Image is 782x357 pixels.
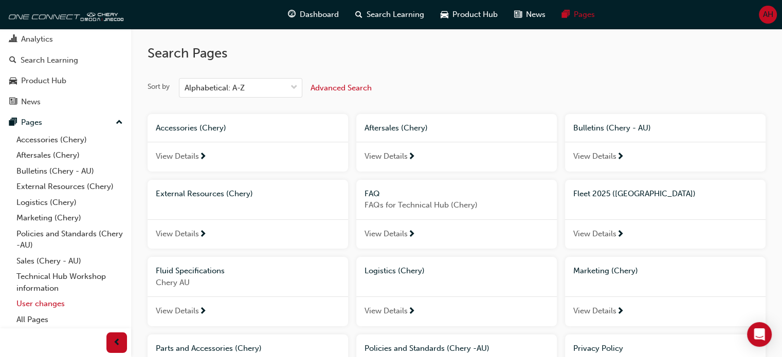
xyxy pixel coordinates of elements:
a: Logistics (Chery) [12,195,127,211]
span: next-icon [408,153,415,162]
span: View Details [365,305,408,317]
span: Policies and Standards (Chery -AU) [365,344,489,353]
span: down-icon [290,81,298,95]
a: guage-iconDashboard [280,4,347,25]
span: Parts and Accessories (Chery) [156,344,262,353]
span: View Details [156,151,199,162]
a: Aftersales (Chery)View Details [356,114,557,172]
div: Alphabetical: A-Z [185,82,245,94]
a: Policies and Standards (Chery -AU) [12,226,127,253]
a: Aftersales (Chery) [12,147,127,163]
a: External Resources (Chery) [12,179,127,195]
span: pages-icon [9,118,17,127]
button: Pages [4,113,127,132]
a: pages-iconPages [554,4,603,25]
span: next-icon [408,307,415,316]
span: View Details [573,151,616,162]
span: next-icon [199,153,207,162]
span: View Details [365,228,408,240]
a: Accessories (Chery) [12,132,127,148]
a: News [4,92,127,111]
div: Analytics [21,33,53,45]
a: External Resources (Chery)View Details [148,180,348,249]
h2: Search Pages [148,45,766,62]
span: search-icon [355,8,362,21]
div: Pages [21,117,42,128]
span: chart-icon [9,35,17,44]
span: next-icon [199,230,207,239]
span: car-icon [9,77,17,86]
span: Chery AU [156,277,340,289]
div: Product Hub [21,75,66,87]
a: search-iconSearch Learning [347,4,432,25]
span: View Details [365,151,408,162]
span: news-icon [9,98,17,107]
span: Aftersales (Chery) [365,123,428,133]
span: Logistics (Chery) [365,266,425,275]
button: AH [759,6,777,24]
a: FAQFAQs for Technical Hub (Chery)View Details [356,180,557,249]
span: up-icon [116,116,123,129]
a: User changes [12,296,127,312]
a: Marketing (Chery) [12,210,127,226]
span: View Details [156,305,199,317]
button: Advanced Search [311,78,372,98]
span: next-icon [199,307,207,316]
span: Search Learning [367,9,424,21]
span: prev-icon [113,336,121,349]
a: Marketing (Chery)View Details [565,257,766,326]
span: View Details [156,228,199,240]
span: Fluid Specifications [156,266,225,275]
a: Fluid SpecificationsChery AUView Details [148,257,348,326]
span: next-icon [616,230,624,239]
div: Open Intercom Messenger [747,322,772,347]
span: Advanced Search [311,83,372,92]
span: search-icon [9,56,16,65]
span: news-icon [514,8,522,21]
span: Marketing (Chery) [573,266,638,275]
span: Bulletins (Chery - AU) [573,123,651,133]
span: AH [763,9,773,21]
a: Accessories (Chery)View Details [148,114,348,172]
a: Search Learning [4,51,127,70]
span: next-icon [616,153,624,162]
span: next-icon [616,307,624,316]
a: car-iconProduct Hub [432,4,506,25]
a: Product Hub [4,71,127,90]
a: Fleet 2025 ([GEOGRAPHIC_DATA])View Details [565,180,766,249]
div: Search Learning [21,54,78,66]
a: All Pages [12,312,127,328]
a: Sales (Chery - AU) [12,253,127,269]
div: News [21,96,41,108]
div: Sort by [148,82,170,92]
span: External Resources (Chery) [156,189,253,198]
span: car-icon [441,8,448,21]
span: Dashboard [300,9,339,21]
span: View Details [573,305,616,317]
span: News [526,9,545,21]
img: oneconnect [5,4,123,25]
span: next-icon [408,230,415,239]
span: View Details [573,228,616,240]
span: guage-icon [288,8,296,21]
a: Bulletins (Chery - AU)View Details [565,114,766,172]
span: FAQ [365,189,380,198]
a: Technical Hub Workshop information [12,269,127,296]
span: pages-icon [562,8,570,21]
a: Bulletins (Chery - AU) [12,163,127,179]
span: Product Hub [452,9,498,21]
span: Privacy Policy [573,344,623,353]
span: Fleet 2025 ([GEOGRAPHIC_DATA]) [573,189,696,198]
a: news-iconNews [506,4,554,25]
a: Logistics (Chery)View Details [356,257,557,326]
span: Pages [574,9,595,21]
span: FAQs for Technical Hub (Chery) [365,199,549,211]
span: Accessories (Chery) [156,123,226,133]
a: Analytics [4,30,127,49]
